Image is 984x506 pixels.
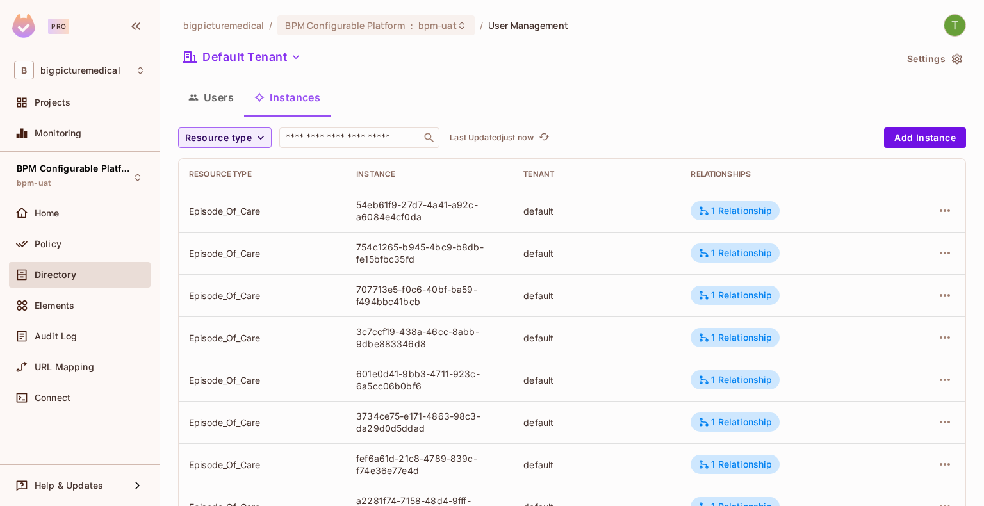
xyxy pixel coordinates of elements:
div: Instance [356,169,503,179]
div: Relationships [691,169,883,179]
button: Resource type [178,127,272,148]
div: fef6a61d-21c8-4789-839c-f74e36e77e4d [356,452,503,477]
div: 3c7ccf19-438a-46cc-8abb-9dbe883346d8 [356,325,503,350]
div: 754c1265-b945-4bc9-b8db-fe15bfbc35fd [356,241,503,265]
div: Episode_Of_Care [189,247,336,259]
span: URL Mapping [35,362,94,372]
span: BPM Configurable Platform [285,19,404,31]
div: 707713e5-f0c6-40bf-ba59-f494bbc41bcb [356,283,503,307]
img: Taraka Boddu [944,15,965,36]
span: Elements [35,300,74,311]
button: Users [178,81,244,113]
span: Directory [35,270,76,280]
div: Episode_Of_Care [189,416,336,428]
div: default [523,205,670,217]
span: refresh [539,131,550,144]
button: Default Tenant [178,47,306,67]
li: / [480,19,483,31]
span: Monitoring [35,128,82,138]
div: default [523,247,670,259]
span: bpm-uat [17,178,51,188]
div: 1 Relationship [698,205,772,216]
div: Episode_Of_Care [189,290,336,302]
button: refresh [536,130,552,145]
span: : [409,20,414,31]
button: Instances [244,81,331,113]
span: BPM Configurable Platform [17,163,132,174]
div: 1 Relationship [698,290,772,301]
div: 1 Relationship [698,416,772,428]
div: 54eb61f9-27d7-4a41-a92c-a6084e4cf0da [356,199,503,223]
div: Episode_Of_Care [189,459,336,471]
span: Projects [35,97,70,108]
span: Connect [35,393,70,403]
div: 1 Relationship [698,332,772,343]
div: Pro [48,19,69,34]
div: 1 Relationship [698,459,772,470]
button: Add Instance [884,127,966,148]
span: Workspace: bigpicturemedical [40,65,120,76]
div: default [523,332,670,344]
span: Click to refresh data [534,130,552,145]
div: default [523,290,670,302]
div: 1 Relationship [698,374,772,386]
span: the active workspace [183,19,264,31]
div: Episode_Of_Care [189,374,336,386]
span: Policy [35,239,61,249]
img: SReyMgAAAABJRU5ErkJggg== [12,14,35,38]
div: 601e0d41-9bb3-4711-923c-6a5cc06b0bf6 [356,368,503,392]
span: Audit Log [35,331,77,341]
div: default [523,459,670,471]
div: default [523,416,670,428]
button: Settings [902,49,966,69]
div: Resource type [189,169,336,179]
span: User Management [488,19,568,31]
div: Episode_Of_Care [189,205,336,217]
div: 1 Relationship [698,247,772,259]
span: Home [35,208,60,218]
span: B [14,61,34,79]
span: Help & Updates [35,480,103,491]
li: / [269,19,272,31]
div: 3734ce75-e171-4863-98c3-da29d0d5ddad [356,410,503,434]
div: default [523,374,670,386]
p: Last Updated just now [450,133,534,143]
div: Tenant [523,169,670,179]
div: Episode_Of_Care [189,332,336,344]
span: Resource type [185,130,252,146]
span: bpm-uat [418,19,457,31]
